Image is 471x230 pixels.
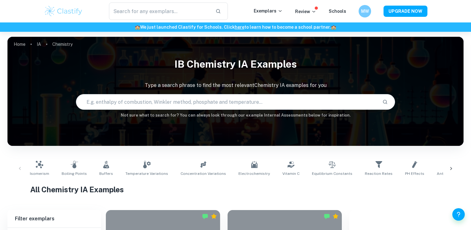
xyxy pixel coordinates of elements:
[332,213,339,219] div: Premium
[324,213,330,219] img: Marked
[365,171,393,176] span: Reaction Rates
[359,5,371,17] button: MW
[181,171,226,176] span: Concentration Variations
[312,171,352,176] span: Equilibrium Constants
[211,213,217,219] div: Premium
[99,171,113,176] span: Buffers
[7,82,464,89] p: Type a search phrase to find the most relevant Chemistry IA examples for you
[30,171,49,176] span: Isomerism
[14,40,26,49] a: Home
[37,40,41,49] a: IA
[235,25,244,30] a: here
[282,171,299,176] span: Vitamin C
[135,25,140,30] span: 🏫
[361,8,368,15] h6: MW
[295,8,316,15] p: Review
[331,25,336,30] span: 🏫
[329,9,346,14] a: Schools
[452,208,465,221] button: Help and Feedback
[405,171,424,176] span: pH Effects
[125,171,168,176] span: Temperature Variations
[52,41,73,48] p: Chemistry
[76,93,378,111] input: E.g. enthalpy of combustion, Winkler method, phosphate and temperature...
[7,54,464,74] h1: IB Chemistry IA examples
[254,7,283,14] p: Exemplars
[7,112,464,118] h6: Not sure what to search for? You can always look through our example Internal Assessments below f...
[238,171,270,176] span: Electrochemistry
[202,213,208,219] img: Marked
[30,184,441,195] h1: All Chemistry IA Examples
[7,210,101,228] h6: Filter exemplars
[62,171,87,176] span: Boiling Points
[1,24,470,31] h6: We just launched Clastify for Schools. Click to learn how to become a school partner.
[380,97,390,107] button: Search
[384,6,427,17] button: UPGRADE NOW
[44,5,83,17] img: Clastify logo
[109,2,211,20] input: Search for any exemplars...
